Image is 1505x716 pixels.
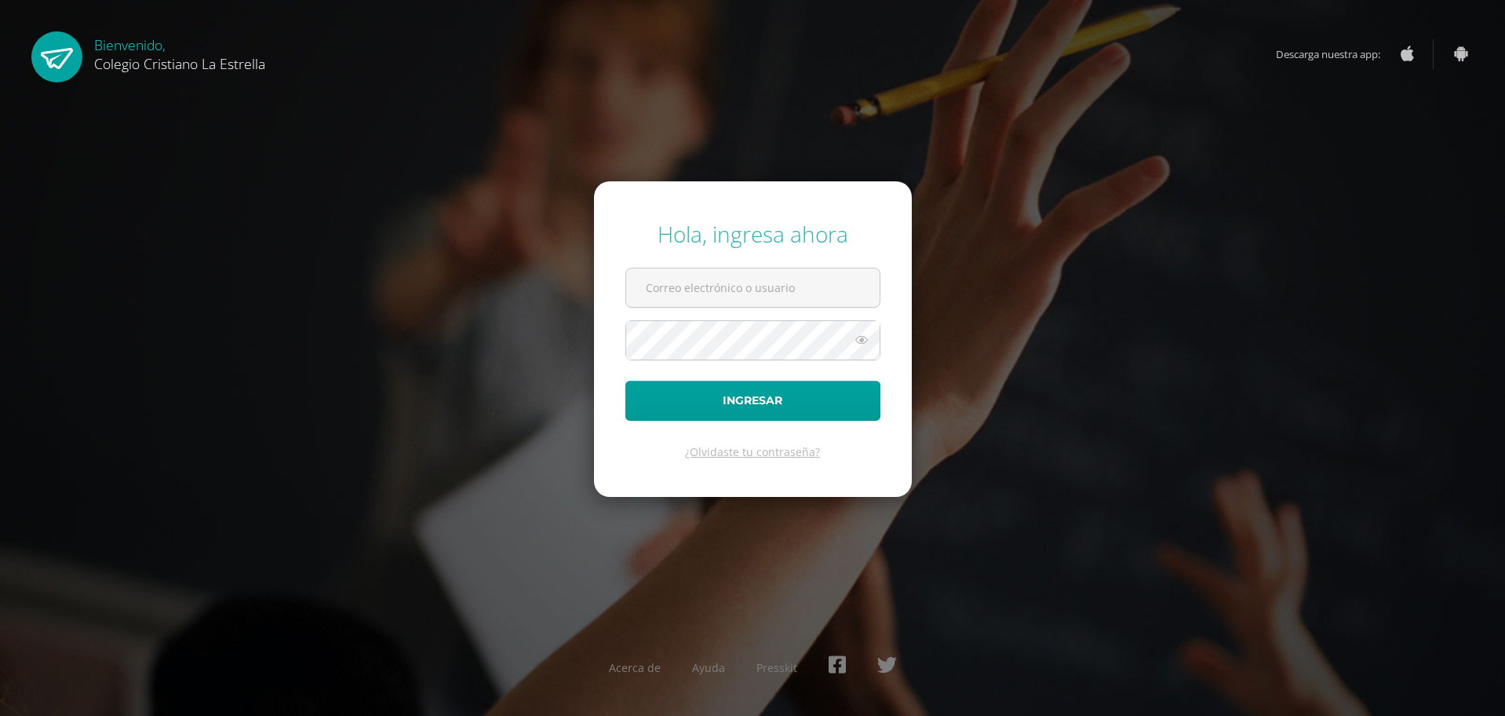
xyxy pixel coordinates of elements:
span: Descarga nuestra app: [1276,39,1396,69]
div: Bienvenido, [94,31,265,73]
span: Colegio Cristiano La Estrella [94,54,265,73]
button: Ingresar [625,381,880,421]
a: Acerca de [609,660,661,675]
a: ¿Olvidaste tu contraseña? [685,444,820,459]
div: Hola, ingresa ahora [625,219,880,249]
a: Ayuda [692,660,725,675]
input: Correo electrónico o usuario [626,268,880,307]
a: Presskit [756,660,797,675]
